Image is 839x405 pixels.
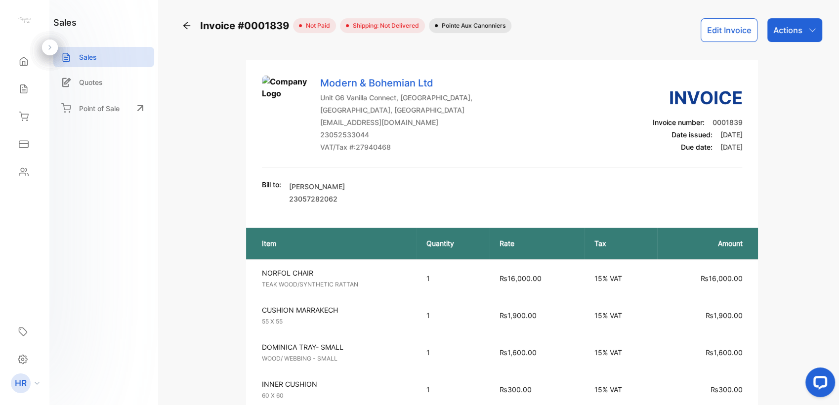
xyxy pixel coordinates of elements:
h3: Invoice [652,84,742,111]
p: [GEOGRAPHIC_DATA], [GEOGRAPHIC_DATA] [320,105,472,115]
img: Company Logo [262,76,311,125]
p: Bill to: [262,179,281,190]
p: 15% VAT [594,347,647,358]
p: CUSHION MARRAKECH [262,305,409,315]
p: Amount [667,238,742,248]
p: NORFOL CHAIR [262,268,409,278]
span: Pointe aux Canonniers [438,21,505,30]
span: Date issued: [671,130,712,139]
a: Quotes [53,72,154,92]
iframe: LiveChat chat widget [797,364,839,405]
p: 55 X 55 [262,317,409,326]
p: 60 X 60 [262,391,409,400]
p: Modern & Bohemian Ltd [320,76,472,90]
h1: sales [53,16,77,29]
span: ₨1,600.00 [705,348,742,357]
p: 15% VAT [594,273,647,283]
span: Due date: [680,143,712,151]
span: ₨1,600.00 [500,348,537,357]
a: Point of Sale [53,97,154,119]
p: 1 [426,347,479,358]
span: Invoice number: [652,118,704,126]
span: ₨16,000.00 [700,274,742,283]
p: VAT/Tax #: 27940468 [320,142,472,152]
p: Item [262,238,407,248]
span: not paid [302,21,330,30]
p: Tax [594,238,647,248]
p: INNER CUSHION [262,379,409,389]
p: Sales [79,52,97,62]
p: 1 [426,273,479,283]
p: DOMINICA TRAY- SMALL [262,342,409,352]
span: Invoice #0001839 [200,18,293,33]
p: [EMAIL_ADDRESS][DOMAIN_NAME] [320,117,472,127]
p: HR [15,377,27,390]
p: TEAK WOOD/SYNTHETIC RATTAN [262,280,409,289]
p: 1 [426,384,479,395]
p: WOOD/ WEBBING - SMALL [262,354,409,363]
span: ₨300.00 [710,385,742,394]
button: Edit Invoice [701,18,757,42]
span: Shipping: Not Delivered [349,21,419,30]
span: ₨1,900.00 [705,311,742,320]
p: Quotes [79,77,103,87]
p: Quantity [426,238,479,248]
span: [DATE] [720,130,742,139]
p: 23052533044 [320,129,472,140]
p: 1 [426,310,479,321]
span: ₨16,000.00 [500,274,542,283]
p: Actions [773,24,802,36]
button: Actions [767,18,822,42]
p: Rate [500,238,575,248]
p: Point of Sale [79,103,120,114]
span: ₨1,900.00 [500,311,537,320]
a: Sales [53,47,154,67]
p: Unit G6 Vanilla Connect, [GEOGRAPHIC_DATA], [320,92,472,103]
p: 23057282062 [289,194,345,204]
img: logo [17,13,32,28]
span: [DATE] [720,143,742,151]
p: 15% VAT [594,384,647,395]
p: [PERSON_NAME] [289,181,345,192]
span: 0001839 [712,118,742,126]
span: ₨300.00 [500,385,532,394]
p: 15% VAT [594,310,647,321]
